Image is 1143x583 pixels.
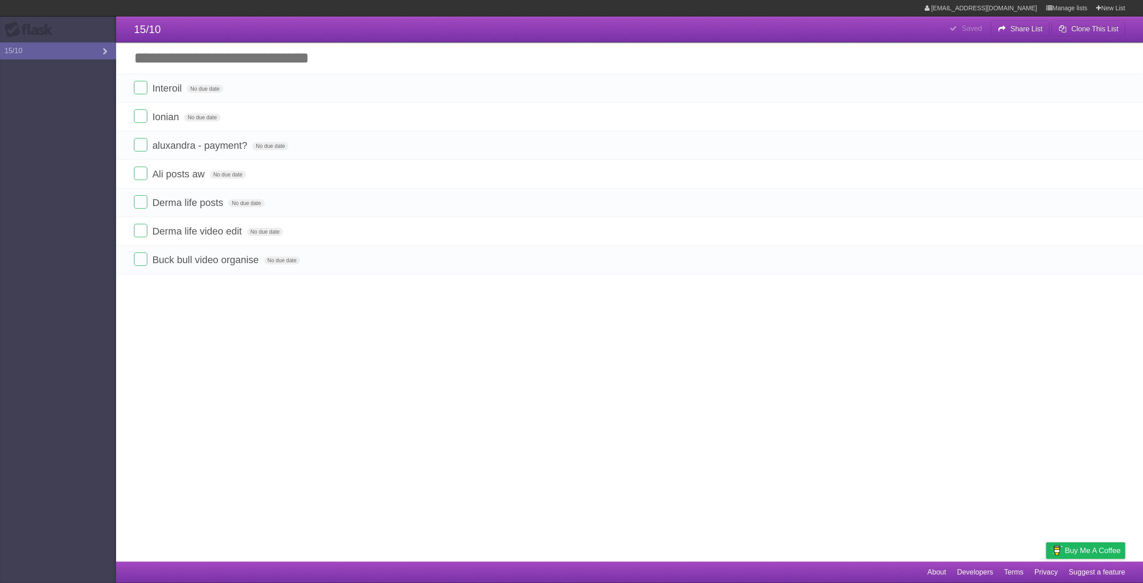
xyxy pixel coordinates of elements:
[134,224,147,237] label: Done
[1035,564,1058,581] a: Privacy
[228,199,264,207] span: No due date
[152,140,250,151] span: aluxandra - payment?
[1065,543,1121,558] span: Buy me a coffee
[1010,25,1043,33] b: Share List
[1069,564,1125,581] a: Suggest a feature
[134,138,147,151] label: Done
[152,226,244,237] span: Derma life video edit
[4,22,58,38] div: Flask
[187,85,223,93] span: No due date
[152,197,225,208] span: Derma life posts
[152,254,261,265] span: Buck bull video organise
[252,142,288,150] span: No due date
[134,167,147,180] label: Done
[1051,21,1125,37] button: Clone This List
[247,228,283,236] span: No due date
[152,111,181,122] span: Ionian
[134,195,147,209] label: Done
[1051,543,1063,558] img: Buy me a coffee
[991,21,1050,37] button: Share List
[962,25,982,32] b: Saved
[134,109,147,123] label: Done
[134,81,147,94] label: Done
[1004,564,1024,581] a: Terms
[134,252,147,266] label: Done
[1071,25,1118,33] b: Clone This List
[927,564,946,581] a: About
[1046,542,1125,559] a: Buy me a coffee
[957,564,993,581] a: Developers
[134,23,161,35] span: 15/10
[152,168,207,180] span: Ali posts aw
[264,256,300,264] span: No due date
[184,113,220,122] span: No due date
[152,83,184,94] span: Interoil
[210,171,246,179] span: No due date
